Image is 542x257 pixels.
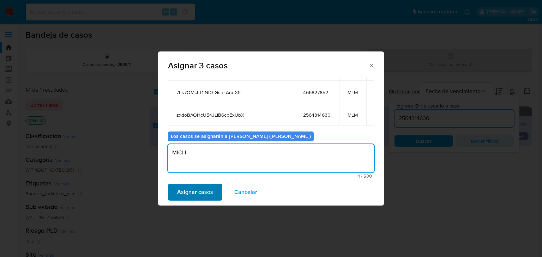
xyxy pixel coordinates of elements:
span: 2564314630 [303,112,331,118]
button: Cancelar [225,184,266,201]
button: Cerrar ventana [368,62,374,68]
textarea: MICH [168,144,374,172]
div: assign-modal [158,51,384,206]
span: 7Fs7OMchT1iNDEGshLAneXff [176,89,244,96]
b: Los casos se asignarán a [PERSON_NAME] ([PERSON_NAME]) [171,133,311,140]
span: Máximo 500 caracteres [170,174,372,178]
span: Asignar casos [177,184,213,200]
span: zxdoBAOHcU54JLiB6cpExUbX [176,112,244,118]
span: MLM [348,89,358,96]
span: Cancelar [234,184,257,200]
span: Asignar 3 casos [168,61,368,70]
span: 466827852 [303,89,331,96]
span: MLM [348,112,358,118]
button: Asignar casos [168,184,222,201]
